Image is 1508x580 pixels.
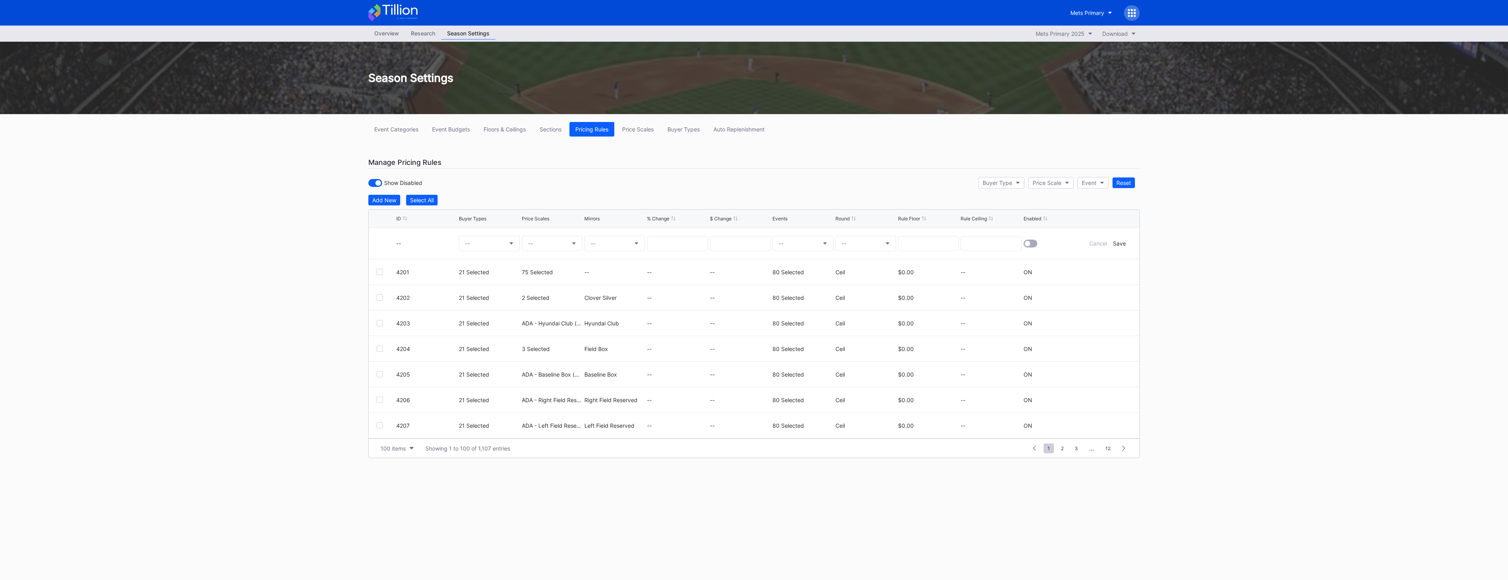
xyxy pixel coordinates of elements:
div: -- [647,345,708,352]
div: -- [647,269,708,275]
button: -- [835,236,896,251]
div: Price Scales [522,216,549,222]
div: -- [647,320,708,327]
div: -- [710,397,771,403]
button: -- [459,236,519,251]
div: Mets Primary 2025 [1036,30,1085,37]
span: 2 [1057,443,1068,453]
div: 80 Selected [772,345,833,352]
div: -- [710,345,771,352]
div: Auto Replenishment [713,126,765,133]
div: -- [961,269,1021,275]
div: 4206 [396,397,457,403]
div: Event Categories [374,126,418,133]
div: -- [842,240,846,247]
button: Price Scale [1028,177,1074,188]
div: 21 Selected [459,294,519,301]
button: -- [772,236,833,251]
div: Manage Pricing Rules [368,156,1140,169]
div: -- [779,240,784,247]
div: Buyer Types [459,216,486,222]
div: Buyer Types [667,126,700,133]
div: Rule Ceiling [961,216,987,222]
div: Research [405,28,441,39]
div: Event Budgets [432,126,470,133]
div: -- [961,345,1021,352]
button: Floors & Ceilings [478,122,532,137]
div: Add New [372,197,396,203]
div: 4204 [396,345,457,352]
div: -- [647,422,708,429]
div: Save [1113,240,1126,247]
div: ID [396,216,401,222]
div: Ceil [835,397,896,403]
div: 4207 [396,422,457,429]
div: Show Disabled [368,179,422,187]
div: 4203 [396,320,457,327]
div: ADA - Left Field Reserved (6733) [522,422,582,429]
div: ON [1024,371,1032,378]
div: Rule Floor [898,216,920,222]
div: $0.00 [898,345,959,352]
div: Showing 1 to 100 of 1,107 entries [425,445,510,452]
div: 21 Selected [459,320,519,327]
div: -- [584,269,645,275]
button: Buyer Types [662,122,706,137]
button: Buyer Type [978,177,1024,188]
div: ON [1024,294,1032,301]
div: 21 Selected [459,422,519,429]
div: Pricing Rules [575,126,608,133]
button: Event Budgets [426,122,476,137]
div: Enabled [1024,216,1041,222]
div: $0.00 [898,397,959,403]
div: Season Settings [360,71,1148,85]
div: Ceil [835,371,896,378]
div: ON [1024,422,1032,429]
div: 80 Selected [772,397,833,403]
div: Right Field Reserved [584,397,645,403]
div: -- [465,240,470,247]
div: Ceil [835,345,896,352]
a: Overview [368,28,405,40]
button: Event [1077,177,1109,188]
button: Download [1098,28,1140,39]
div: ADA - Hyundai Club (5523) [522,320,582,327]
div: ON [1024,320,1032,327]
div: 2 Selected [522,294,582,301]
button: Select All [406,195,438,205]
div: ... [1083,445,1100,452]
div: -- [961,422,1021,429]
div: Ceil [835,294,896,301]
div: Left Field Reserved [584,422,645,429]
button: Price Scales [616,122,660,137]
div: 21 Selected [459,371,519,378]
div: $0.00 [898,320,959,327]
div: Baseline Box [584,371,645,378]
div: ON [1024,345,1032,352]
div: -- [710,269,771,275]
div: 4202 [396,294,457,301]
div: -- [647,371,708,378]
button: Add New [368,195,400,205]
div: -- [710,422,771,429]
div: -- [961,397,1021,403]
div: $0.00 [898,422,959,429]
div: $0.00 [898,269,959,275]
button: Mets Primary 2025 [1032,28,1096,39]
div: 4205 [396,371,457,378]
div: ON [1024,397,1032,403]
div: Clover Silver [584,294,645,301]
button: Event Categories [368,122,424,137]
div: 80 Selected [772,422,833,429]
div: -- [710,371,771,378]
div: 21 Selected [459,397,519,403]
button: Pricing Rules [569,122,614,137]
button: -- [584,236,645,251]
div: -- [647,397,708,403]
div: 80 Selected [772,320,833,327]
